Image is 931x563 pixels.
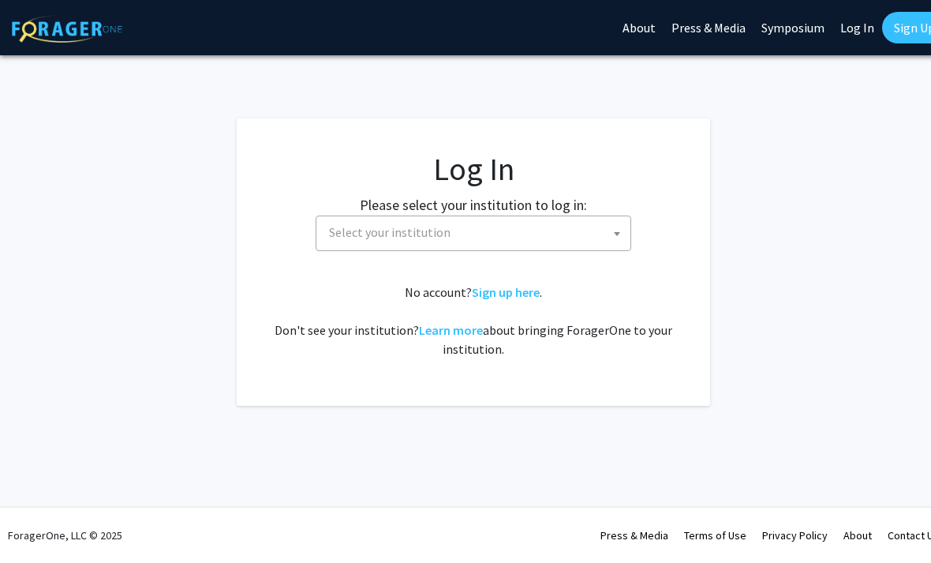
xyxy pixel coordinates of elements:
[600,528,668,542] a: Press & Media
[472,284,540,300] a: Sign up here
[8,508,122,563] div: ForagerOne, LLC © 2025
[684,528,746,542] a: Terms of Use
[329,224,451,240] span: Select your institution
[419,322,483,338] a: Learn more about bringing ForagerOne to your institution
[323,216,630,249] span: Select your institution
[268,150,679,188] h1: Log In
[360,194,587,216] label: Please select your institution to log in:
[316,216,631,251] span: Select your institution
[12,15,122,43] img: ForagerOne Logo
[12,492,67,551] iframe: Chat
[268,283,679,358] div: No account? . Don't see your institution? about bringing ForagerOne to your institution.
[843,528,872,542] a: About
[762,528,828,542] a: Privacy Policy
